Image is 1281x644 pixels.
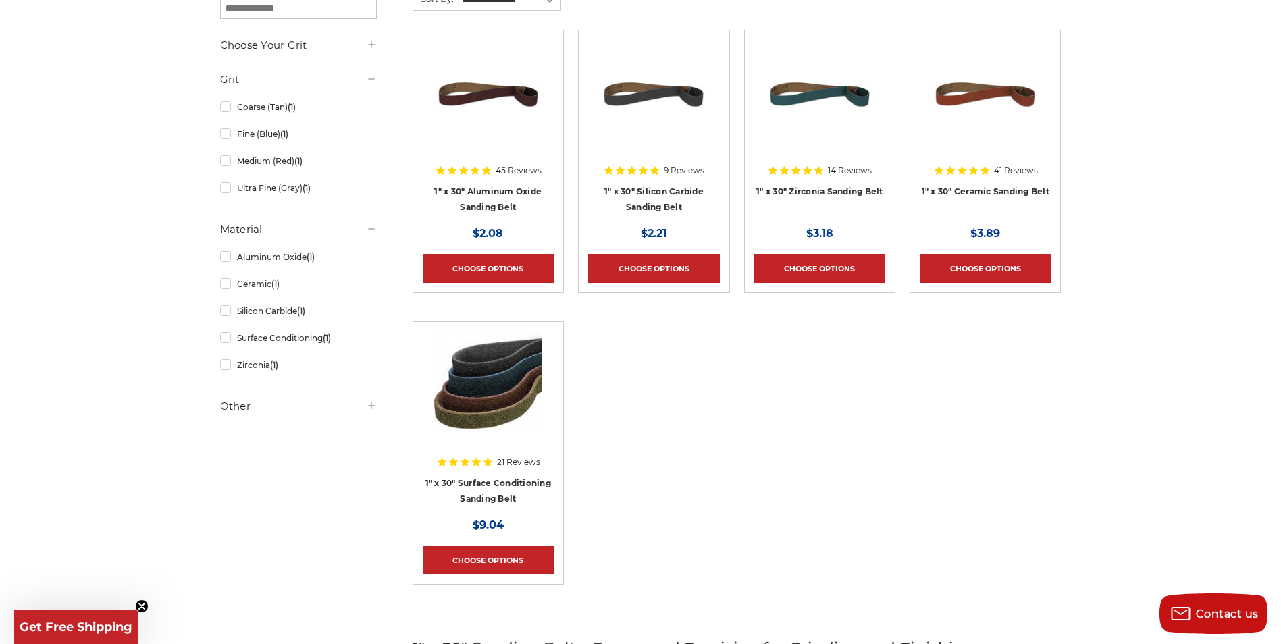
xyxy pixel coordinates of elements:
span: (1) [303,183,311,193]
a: Choose Options [588,254,719,283]
button: Contact us [1159,593,1267,634]
a: Choose Options [754,254,885,283]
a: Fine (Blue) [220,122,377,146]
span: $3.18 [806,227,833,240]
div: Get Free ShippingClose teaser [14,610,138,644]
a: 1" x 30" Silicon Carbide Sanding Belt [604,186,704,212]
span: (1) [270,360,278,370]
span: 41 Reviews [994,167,1038,175]
a: Ultra Fine (Gray) [220,176,377,200]
img: 1" x 30" Aluminum Oxide File Belt [434,40,542,148]
span: (1) [288,102,296,112]
span: (1) [307,252,315,262]
span: (1) [280,129,288,139]
a: 1" x 30" Ceramic File Belt [920,40,1051,171]
a: Medium (Red) [220,149,377,173]
span: $9.04 [473,518,504,531]
span: (1) [294,156,303,166]
a: 1" x 30" Aluminum Oxide Sanding Belt [434,186,542,212]
a: Choose Options [423,254,554,283]
span: 21 Reviews [497,458,540,466]
h5: Material [220,221,377,238]
h5: Other [220,398,377,414]
span: 9 Reviews [664,167,704,175]
h5: Choose Your Grit [220,37,377,53]
span: (1) [297,306,305,316]
span: $3.89 [970,227,1000,240]
span: (1) [271,279,280,289]
a: 1" x 30" Zirconia Sanding Belt [756,186,883,196]
a: Ceramic [220,272,377,296]
img: 1" x 30" Silicon Carbide File Belt [600,40,708,148]
span: $2.08 [473,227,503,240]
span: (1) [323,333,331,343]
a: Aluminum Oxide [220,245,377,269]
a: Choose Options [423,546,554,574]
span: Get Free Shipping [20,620,132,635]
a: Choose Options [920,254,1051,283]
a: Coarse (Tan) [220,95,377,119]
a: Surface Conditioning [220,326,377,350]
span: 14 Reviews [828,167,872,175]
img: 1" x 30" Zirconia File Belt [766,40,874,148]
a: Zirconia [220,353,377,377]
a: 1" x 30" Ceramic Sanding Belt [922,186,1049,196]
button: Close teaser [135,599,149,613]
img: 1" x 30" Ceramic File Belt [931,40,1039,148]
a: Silicon Carbide [220,299,377,323]
a: 1" x 30" Aluminum Oxide File Belt [423,40,554,171]
span: 45 Reviews [496,167,542,175]
a: 1" x 30" Silicon Carbide File Belt [588,40,719,171]
span: Contact us [1196,608,1259,620]
img: 1"x30" Surface Conditioning Sanding Belts [434,331,542,439]
a: 1"x30" Surface Conditioning Sanding Belts [423,331,554,462]
a: 1" x 30" Zirconia File Belt [754,40,885,171]
h5: Grit [220,72,377,88]
a: 1" x 30" Surface Conditioning Sanding Belt [425,478,551,504]
span: $2.21 [641,227,666,240]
